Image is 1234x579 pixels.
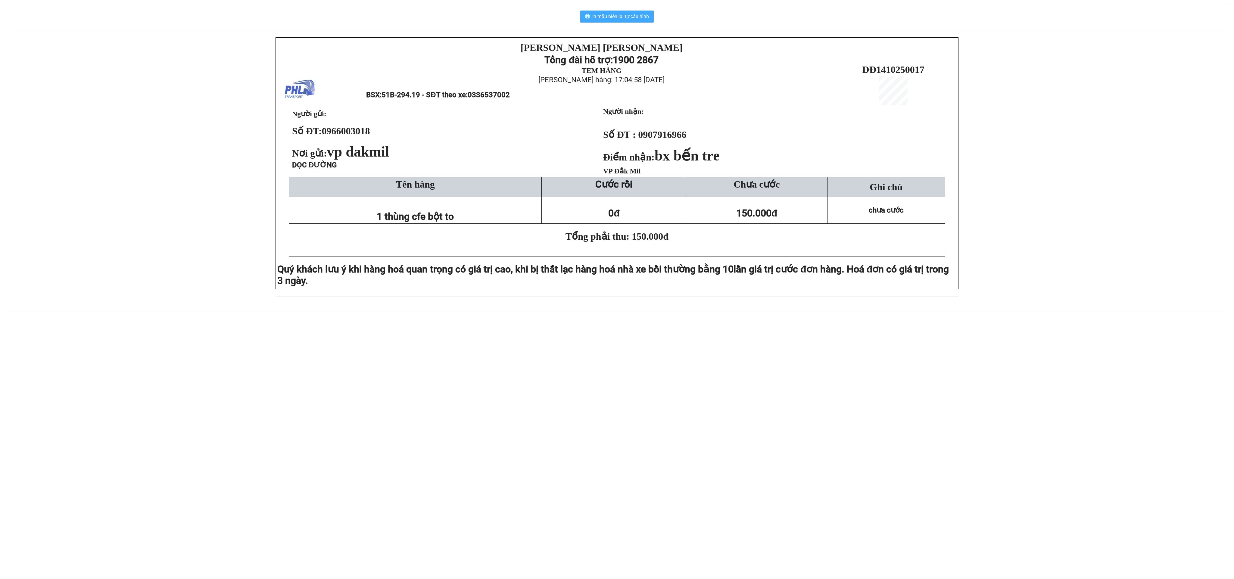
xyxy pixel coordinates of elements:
[377,211,454,222] span: 1 thùng cfe bột to
[277,263,734,275] span: Quý khách lưu ý khi hàng hoá quan trọng có giá trị cao, khi bị thất lạc hàng hoá nhà xe bồi thườn...
[592,13,649,20] span: In mẫu biên lai tự cấu hình
[655,148,720,163] span: bx bến tre
[603,152,720,163] strong: Điểm nhận:
[292,126,370,136] strong: Số ĐT:
[603,129,636,140] strong: Số ĐT :
[382,91,509,99] span: 51B-294.19 - SĐT theo xe:
[580,11,654,23] button: printerIn mẫu biên lai tự cấu hình
[870,182,902,192] span: Ghi chú
[862,64,924,75] span: DĐ1410250017
[366,91,509,99] span: BSX:
[603,107,644,115] strong: Người nhận:
[322,126,370,136] span: 0966003018
[608,207,620,219] span: 0đ
[581,67,622,74] strong: TEM HÀNG
[595,179,632,190] strong: Cước rồi
[603,167,640,175] span: VP Đắk Mil
[734,179,780,190] span: Chưa cước
[292,148,391,159] span: Nơi gửi:
[736,207,777,219] span: 150.000đ
[538,76,665,84] span: [PERSON_NAME] hàng: 17:04:58 [DATE]
[277,263,949,286] span: lần giá trị cước đơn hàng. Hoá đơn có giá trị trong 3 ngày.
[285,74,315,105] img: logo
[327,144,389,160] span: vp dakmil
[292,161,337,169] span: DỌC ĐƯỜNG
[468,91,510,99] span: 0336537002
[521,42,683,53] strong: [PERSON_NAME] [PERSON_NAME]
[638,129,686,140] span: 0907916966
[585,14,590,20] span: printer
[544,54,613,66] strong: Tổng đài hỗ trợ:
[869,206,904,214] span: chưa cước
[613,54,659,66] strong: 1900 2867
[566,231,668,242] span: Tổng phải thu: 150.000đ
[396,179,435,190] span: Tên hàng
[292,110,326,118] span: Người gửi:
